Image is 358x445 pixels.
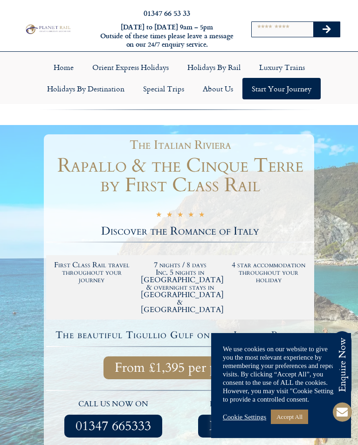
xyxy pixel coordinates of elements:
a: Start your Journey [242,78,321,99]
span: Enquire Now [209,420,285,432]
h1: Rapallo & the Cinque Terre by First Class Rail [46,156,314,195]
a: From £1,395 per person [103,356,257,379]
a: Cookie Settings [223,413,266,421]
i: ★ [156,211,162,220]
i: ★ [188,211,194,220]
span: From £1,395 per person [115,362,246,374]
h2: Discover the Romance of Italy [46,226,314,237]
i: ★ [199,211,205,220]
a: 01347 665333 [64,415,162,438]
img: Planet Rail Train Holidays Logo [24,23,72,35]
a: Luxury Trains [250,56,314,78]
a: 01347 66 53 33 [144,7,190,18]
a: Orient Express Holidays [83,56,178,78]
div: We use cookies on our website to give you the most relevant experience by remembering your prefer... [223,345,339,403]
button: Search [313,22,340,37]
h2: 7 nights / 8 days Inc. 5 nights in [GEOGRAPHIC_DATA] & overnight stays in [GEOGRAPHIC_DATA] & [GE... [141,261,220,313]
span: 01347 665333 [76,420,151,432]
h2: 4 star accommodation throughout your holiday [229,261,308,284]
h2: First Class Rail travel throughout your journey [52,261,131,284]
h4: The beautiful Tigullio Gulf on the Italian Riviera [48,330,313,340]
i: ★ [166,211,172,220]
a: Home [44,56,83,78]
nav: Menu [5,56,353,99]
a: About Us [193,78,242,99]
p: call us now on [51,398,176,410]
div: 5/5 [156,210,205,220]
p: request a quote [185,398,310,410]
a: Holidays by Destination [38,78,134,99]
h1: The Italian Riviera [51,139,310,151]
h6: [DATE] to [DATE] 9am – 5pm Outside of these times please leave a message on our 24/7 enquiry serv... [98,23,236,49]
a: Accept All [271,410,308,424]
a: Enquire Now [198,415,296,438]
i: ★ [177,211,183,220]
a: Special Trips [134,78,193,99]
a: Holidays by Rail [178,56,250,78]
